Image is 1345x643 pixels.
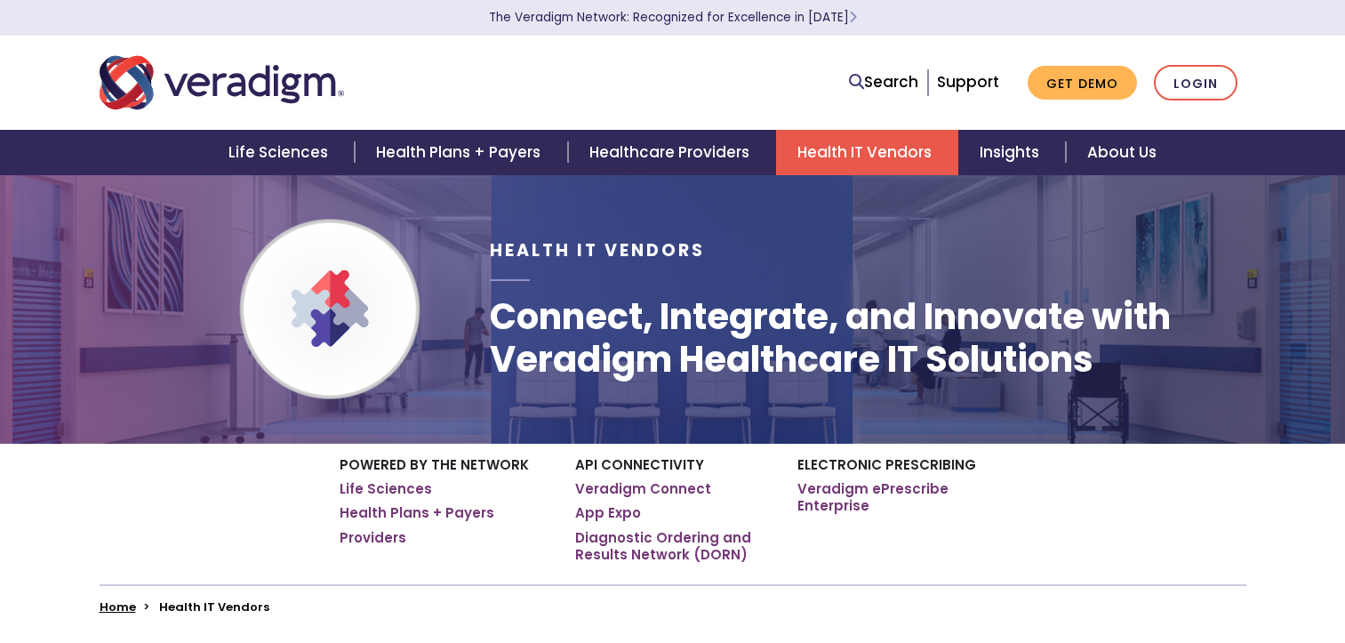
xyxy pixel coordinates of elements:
span: Health IT Vendors [490,238,705,262]
a: Health Plans + Payers [355,130,567,175]
a: Support [937,71,999,92]
a: Healthcare Providers [568,130,776,175]
a: Veradigm ePrescribe Enterprise [797,480,1006,515]
h1: Connect, Integrate, and Innovate with Veradigm Healthcare IT Solutions [490,295,1245,381]
a: About Us [1066,130,1178,175]
a: Life Sciences [340,480,432,498]
a: Login [1154,65,1237,101]
a: Veradigm Connect [575,480,711,498]
a: Providers [340,529,406,547]
a: Get Demo [1028,66,1137,100]
a: App Expo [575,504,641,522]
img: Veradigm logo [100,53,344,112]
a: The Veradigm Network: Recognized for Excellence in [DATE]Learn More [489,9,857,26]
a: Search [849,70,918,94]
a: Health IT Vendors [776,130,958,175]
a: Insights [958,130,1066,175]
a: Home [100,599,136,615]
a: Health Plans + Payers [340,504,494,522]
span: Learn More [849,9,857,26]
a: Diagnostic Ordering and Results Network (DORN) [575,529,771,564]
a: Life Sciences [207,130,355,175]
